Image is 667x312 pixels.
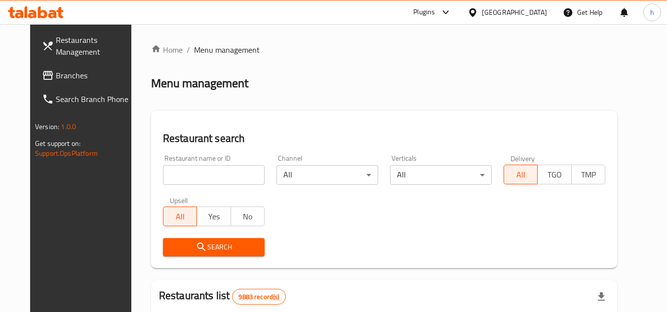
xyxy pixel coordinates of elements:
span: Restaurants Management [56,34,134,58]
span: TMP [576,168,601,182]
span: Get support on: [35,137,80,150]
span: Branches [56,69,134,81]
button: No [231,207,265,226]
li: / [187,44,190,56]
a: Search Branch Phone [34,87,142,111]
span: Yes [201,209,227,224]
label: Delivery [510,155,535,162]
div: All [390,165,492,185]
span: 9883 record(s) [233,292,285,302]
div: [GEOGRAPHIC_DATA] [482,7,547,18]
input: Search for restaurant name or ID.. [163,165,265,185]
h2: Restaurant search [163,131,605,146]
div: Plugins [413,6,435,18]
button: Yes [196,207,231,226]
span: Search Branch Phone [56,93,134,105]
button: TGO [537,165,571,184]
button: All [163,207,197,226]
h2: Restaurants list [159,288,286,305]
a: Home [151,44,183,56]
a: Branches [34,64,142,87]
span: h [650,7,654,18]
span: TGO [542,168,567,182]
label: Upsell [170,197,188,204]
span: All [167,209,193,224]
nav: breadcrumb [151,44,617,56]
button: All [504,165,538,184]
button: Search [163,238,265,256]
span: No [235,209,261,224]
span: All [508,168,534,182]
span: Version: [35,120,59,133]
a: Restaurants Management [34,28,142,64]
a: Support.OpsPlatform [35,147,98,160]
div: Total records count [232,289,285,305]
button: TMP [571,165,605,184]
div: All [276,165,378,185]
div: Export file [589,285,613,309]
span: Search [171,241,257,253]
span: 1.0.0 [61,120,76,133]
span: Menu management [194,44,260,56]
h2: Menu management [151,75,248,91]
